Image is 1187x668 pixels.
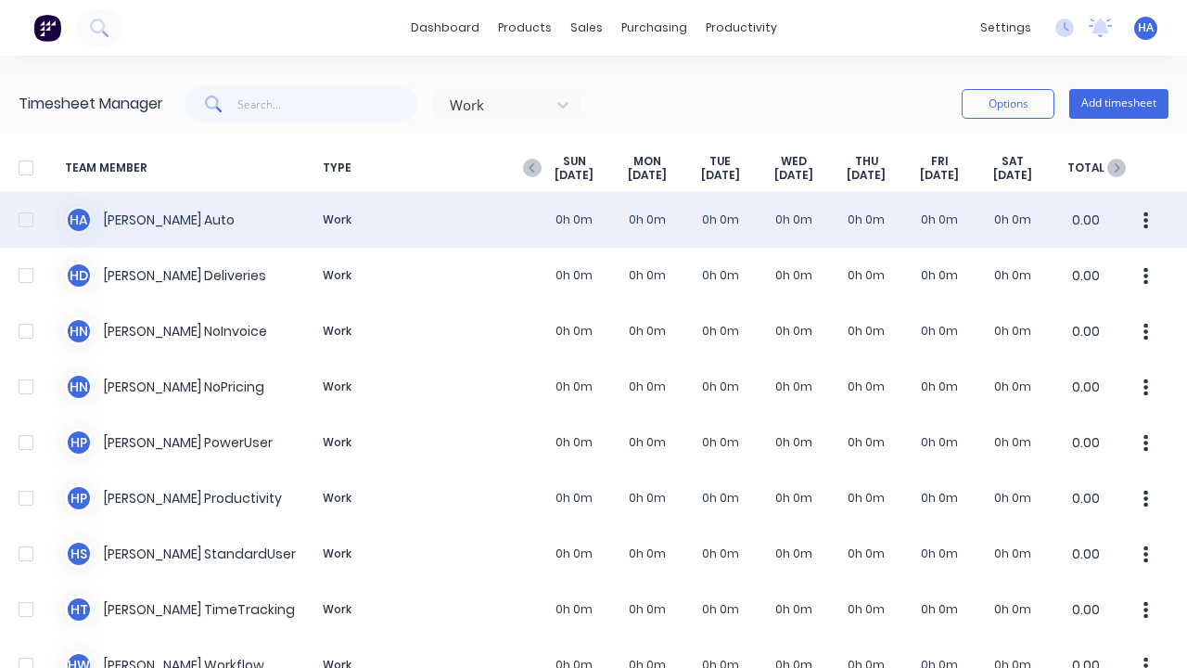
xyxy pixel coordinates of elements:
span: WED [781,154,807,169]
span: FRI [931,154,949,169]
div: Timesheet Manager [19,93,163,115]
span: TOTAL [1049,154,1122,183]
span: TYPE [315,154,538,183]
div: settings [971,14,1040,42]
span: [DATE] [993,168,1032,183]
button: Options [962,89,1054,119]
span: SAT [1002,154,1024,169]
span: THU [855,154,878,169]
a: dashboard [402,14,489,42]
button: Add timesheet [1069,89,1168,119]
span: SUN [563,154,586,169]
span: HA [1138,19,1154,36]
input: Search... [237,85,418,122]
span: [DATE] [555,168,593,183]
span: MON [633,154,661,169]
span: [DATE] [701,168,740,183]
span: TEAM MEMBER [65,154,315,183]
div: sales [561,14,612,42]
span: TUE [709,154,731,169]
div: productivity [696,14,786,42]
span: [DATE] [847,168,886,183]
span: [DATE] [920,168,959,183]
span: [DATE] [628,168,667,183]
img: Factory [33,14,61,42]
div: purchasing [612,14,696,42]
div: products [489,14,561,42]
span: [DATE] [774,168,813,183]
